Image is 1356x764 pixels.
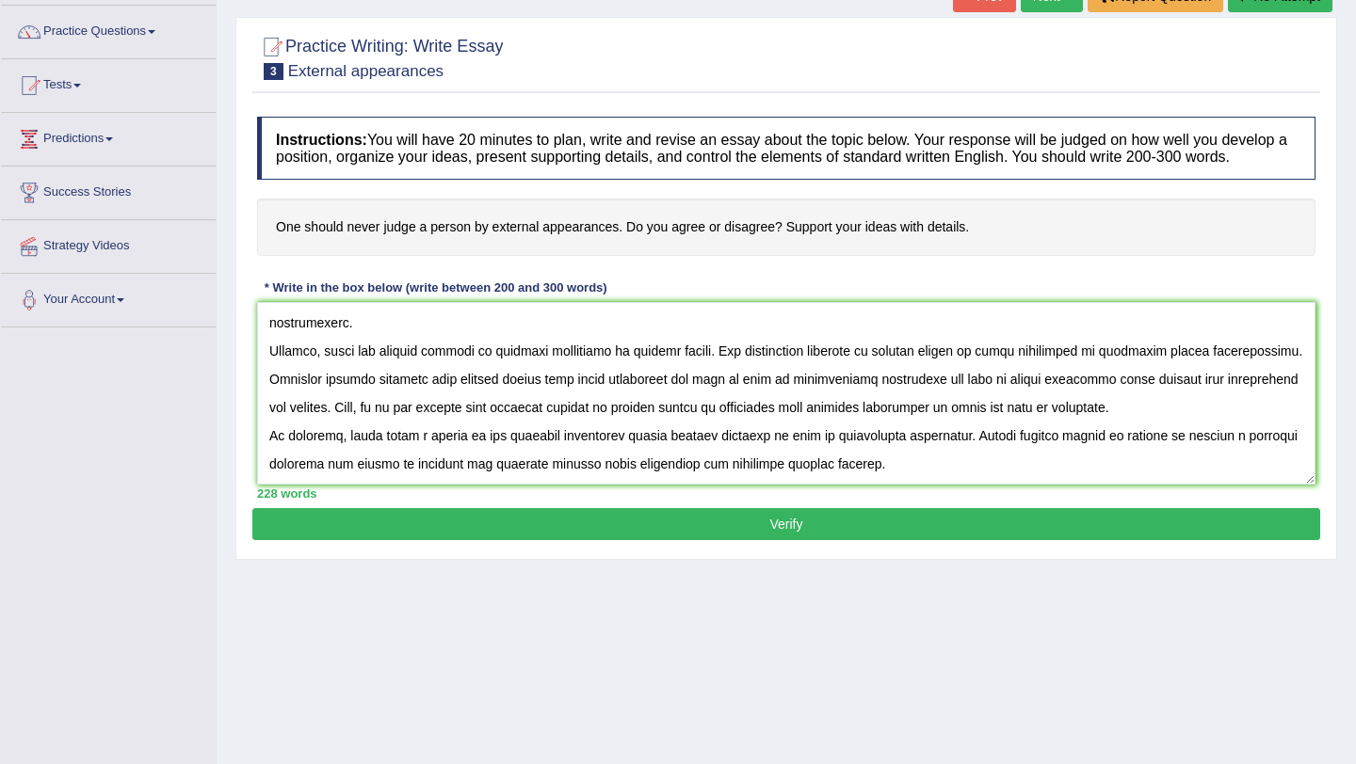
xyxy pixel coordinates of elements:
[257,279,614,297] div: * Write in the box below (write between 200 and 300 words)
[252,508,1320,540] button: Verify
[1,220,216,267] a: Strategy Videos
[257,33,503,80] h2: Practice Writing: Write Essay
[1,6,216,53] a: Practice Questions
[1,113,216,160] a: Predictions
[257,199,1316,256] h4: One should never judge a person by external appearances. Do you agree or disagree? Support your i...
[264,63,283,80] span: 3
[1,59,216,106] a: Tests
[257,485,1316,502] div: 228 words
[1,167,216,214] a: Success Stories
[288,62,444,80] small: External appearances
[276,132,367,148] b: Instructions:
[257,117,1316,180] h4: You will have 20 minutes to plan, write and revise an essay about the topic below. Your response ...
[1,274,216,321] a: Your Account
